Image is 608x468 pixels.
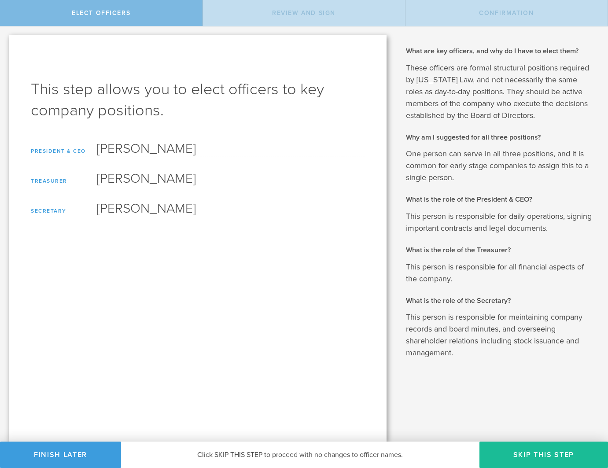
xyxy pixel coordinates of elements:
h2: What is the role of the Treasurer? [406,245,595,255]
h2: What is the role of the Secretary? [406,296,595,306]
span: Review and Sign [272,9,335,17]
p: One person can serve in all three positions, and it is common for early stage companies to assign... [406,148,595,184]
h2: What is the role of the President & CEO? [406,195,595,204]
h1: This step allows you to elect officers to key company positions. [31,79,365,121]
label: Secretary [31,199,97,216]
label: Treasurer [31,169,97,186]
label: President & CEO [31,139,97,156]
span: Elect Officers [72,9,130,17]
p: This person is responsible for all financial aspects of the company. [406,261,595,285]
p: This person is responsible for maintaining company records and board minutes, and overseeing shar... [406,311,595,359]
h2: What are key officers, and why do I have to elect them? [406,46,595,56]
span: Click SKIP THIS STEP to proceed with no changes to officer names. [197,450,403,459]
span: Confirmation [479,9,534,17]
input: Name of Secretary [97,199,365,216]
button: Skip this step [479,442,608,468]
p: This person is responsible for daily operations, signing important contracts and legal documents. [406,210,595,234]
p: These officers are formal structural positions required by [US_STATE] Law, and not necessarily th... [406,62,595,122]
input: Name of President [97,139,365,156]
h2: Why am I suggested for all three positions? [406,133,595,142]
input: Name of Treasurer [97,169,365,186]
